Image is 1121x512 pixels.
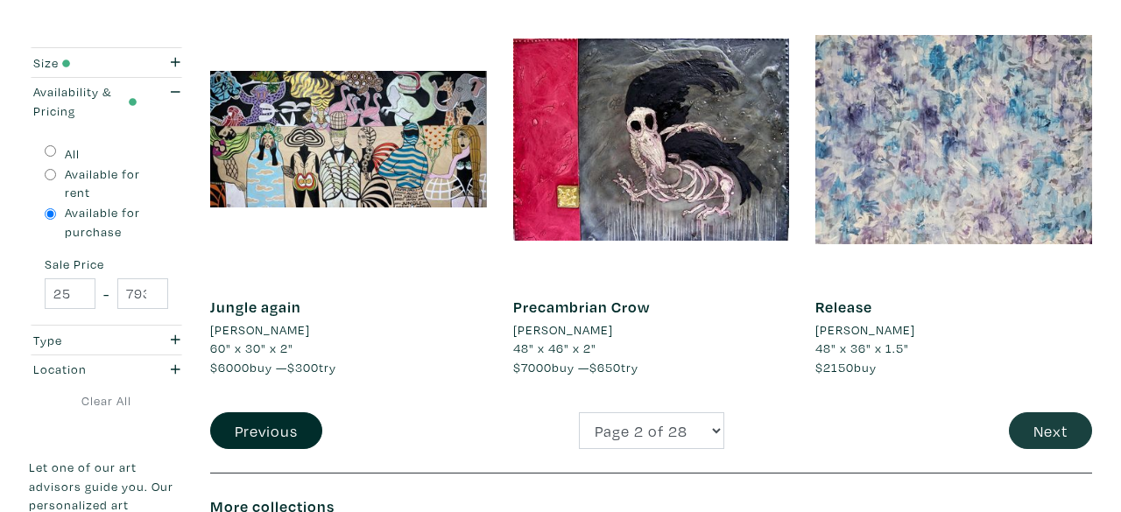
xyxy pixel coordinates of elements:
[815,359,877,375] span: buy
[210,320,310,340] li: [PERSON_NAME]
[513,320,790,340] a: [PERSON_NAME]
[513,359,552,375] span: $7000
[210,297,301,317] a: Jungle again
[589,359,621,375] span: $650
[210,340,293,356] span: 60" x 30" x 2"
[815,359,854,375] span: $2150
[33,82,137,120] div: Availability & Pricing
[65,165,169,202] label: Available for rent
[29,326,184,354] button: Type
[29,391,184,410] a: Clear All
[29,355,184,384] button: Location
[29,48,184,77] button: Size
[210,412,322,450] button: Previous
[33,53,137,73] div: Size
[29,78,184,125] button: Availability & Pricing
[513,359,638,375] span: buy — try
[815,320,915,340] li: [PERSON_NAME]
[815,320,1092,340] a: [PERSON_NAME]
[513,320,613,340] li: [PERSON_NAME]
[65,144,80,164] label: All
[103,282,109,305] span: -
[33,360,137,379] div: Location
[815,297,872,317] a: Release
[45,258,168,270] small: Sale Price
[287,359,319,375] span: $300
[210,359,250,375] span: $6000
[33,331,137,350] div: Type
[1009,412,1092,450] button: Next
[513,340,596,356] span: 48" x 46" x 2"
[210,320,487,340] a: [PERSON_NAME]
[815,340,909,356] span: 48" x 36" x 1.5"
[513,297,650,317] a: Precambrian Crow
[65,203,169,241] label: Available for purchase
[210,359,336,375] span: buy — try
